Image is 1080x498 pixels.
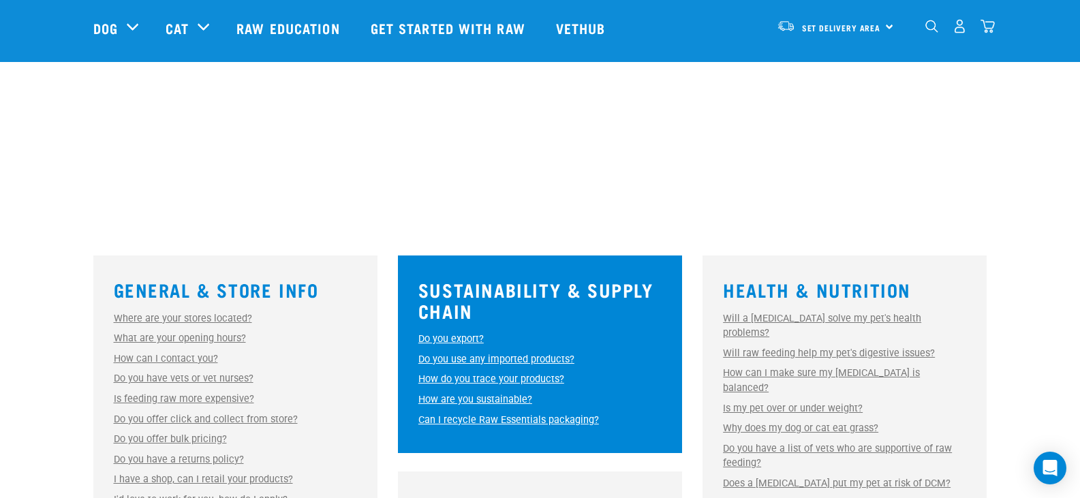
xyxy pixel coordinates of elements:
[777,20,795,32] img: van-moving.png
[418,333,484,345] a: Do you export?
[418,394,532,405] a: How are you sustainable?
[114,373,253,384] a: Do you have vets or vet nurses?
[114,279,357,300] h3: General & Store Info
[93,18,118,38] a: Dog
[418,354,574,365] a: Do you use any imported products?
[802,25,881,30] span: Set Delivery Area
[723,279,966,300] h3: Health & Nutrition
[166,18,189,38] a: Cat
[723,443,952,469] a: Do you have a list of vets who are supportive of raw feeding?
[418,279,662,321] h3: Sustainability & Supply Chain
[114,433,227,445] a: Do you offer bulk pricing?
[723,422,878,434] a: Why does my dog or cat eat grass?
[723,367,920,394] a: How can I make sure my [MEDICAL_DATA] is balanced?
[981,19,995,33] img: home-icon@2x.png
[418,373,564,385] a: How do you trace your products?
[925,20,938,33] img: home-icon-1@2x.png
[114,313,252,324] a: Where are your stores located?
[542,1,623,55] a: Vethub
[223,1,356,55] a: Raw Education
[418,414,599,426] a: Can I recycle Raw Essentials packaging?
[723,313,921,339] a: Will a [MEDICAL_DATA] solve my pet's health problems?
[357,1,542,55] a: Get started with Raw
[953,19,967,33] img: user.png
[114,414,298,425] a: Do you offer click and collect from store?
[723,403,863,414] a: Is my pet over or under weight?
[114,393,254,405] a: Is feeding raw more expensive?
[1034,452,1066,484] div: Open Intercom Messenger
[114,353,218,364] a: How can I contact you?
[723,347,935,359] a: Will raw feeding help my pet's digestive issues?
[114,332,246,344] a: What are your opening hours?
[114,473,293,485] a: I have a shop, can I retail your products?
[114,454,244,465] a: Do you have a returns policy?
[723,478,951,489] a: Does a [MEDICAL_DATA] put my pet at risk of DCM?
